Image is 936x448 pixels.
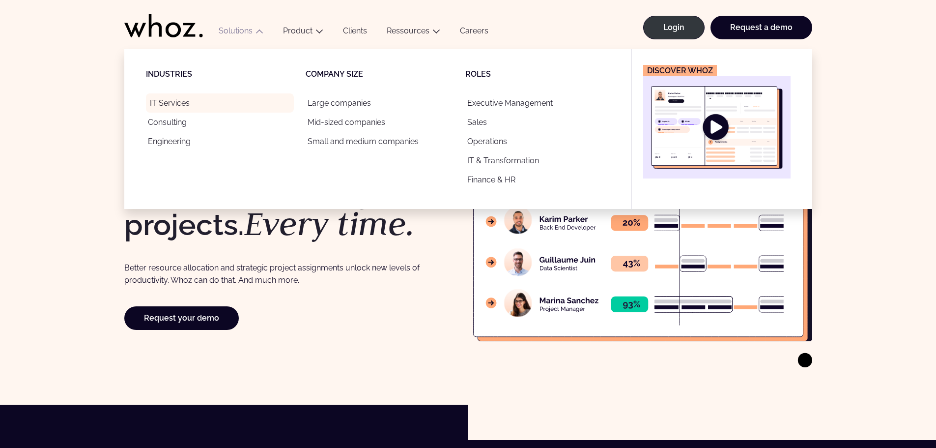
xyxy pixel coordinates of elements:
[465,93,613,113] a: Executive Management
[146,93,294,113] a: IT Services
[710,16,812,39] a: Request a demo
[465,170,613,189] a: Finance & HR
[146,113,294,132] a: Consulting
[209,26,273,39] button: Solutions
[283,26,312,35] a: Product
[306,69,465,80] p: Company size
[465,69,625,80] p: Roles
[273,26,333,39] button: Product
[244,202,415,245] em: Every time.
[306,113,454,132] a: Mid-sized companies
[643,65,717,76] figcaption: Discover Whoz
[540,266,577,270] g: Data Scientist
[146,132,294,151] a: Engineering
[465,113,613,132] a: Sales
[643,65,791,179] a: Discover Whoz
[540,225,596,231] g: Back End Developer
[450,26,498,39] a: Careers
[465,132,613,151] a: Operations
[306,132,454,151] a: Small and medium companies
[540,306,585,312] g: Project Manager
[643,16,705,39] a: Login
[306,93,454,113] a: Large companies
[387,26,429,35] a: Ressources
[465,151,613,170] a: IT & Transformation
[146,69,306,80] p: Industries
[333,26,377,39] a: Clients
[124,306,239,330] a: Request your demo
[124,262,429,287] p: Better resource allocation and strategic project assignments unlock new levels of productivity. W...
[377,26,450,39] button: Ressources
[539,257,595,263] g: Guillaume Juin
[539,298,598,303] g: Marina Sanchez
[871,383,922,434] iframe: Chatbot
[124,178,463,240] h1: ave time staffing new projects.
